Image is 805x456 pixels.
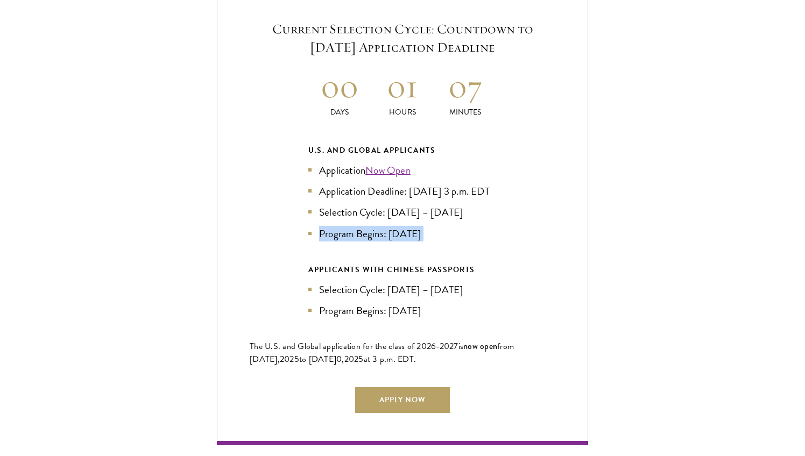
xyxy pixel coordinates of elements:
[308,282,497,297] li: Selection Cycle: [DATE] – [DATE]
[308,303,497,318] li: Program Begins: [DATE]
[454,340,458,353] span: 7
[371,66,434,106] h2: 01
[308,263,497,276] div: APPLICANTS WITH CHINESE PASSPORTS
[344,353,359,366] span: 202
[365,162,411,178] a: Now Open
[299,353,336,366] span: to [DATE]
[371,106,434,118] p: Hours
[308,106,371,118] p: Days
[336,353,342,366] span: 0
[294,353,299,366] span: 5
[358,353,363,366] span: 5
[355,387,450,413] a: Apply Now
[434,106,497,118] p: Minutes
[364,353,416,366] span: at 3 p.m. EDT.
[436,340,454,353] span: -202
[308,183,497,199] li: Application Deadline: [DATE] 3 p.m. EDT
[463,340,497,352] span: now open
[250,20,555,56] h5: Current Selection Cycle: Countdown to [DATE] Application Deadline
[308,66,371,106] h2: 00
[308,204,497,220] li: Selection Cycle: [DATE] – [DATE]
[434,66,497,106] h2: 07
[308,144,497,157] div: U.S. and Global Applicants
[458,340,464,353] span: is
[342,353,344,366] span: ,
[431,340,436,353] span: 6
[308,226,497,241] li: Program Begins: [DATE]
[308,162,497,178] li: Application
[250,340,431,353] span: The U.S. and Global application for the class of 202
[280,353,294,366] span: 202
[250,340,514,366] span: from [DATE],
